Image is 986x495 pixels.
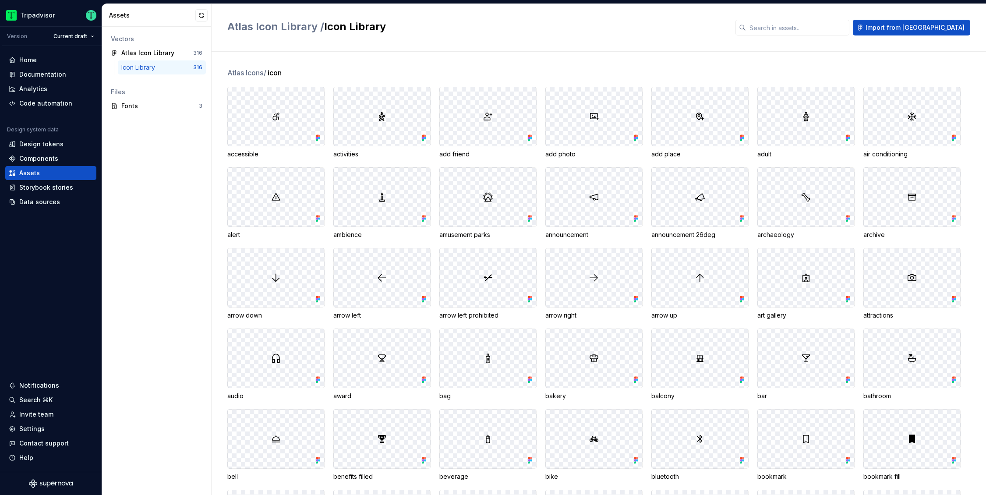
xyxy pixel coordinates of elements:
h2: Icon Library [227,20,725,34]
div: art gallery [757,311,855,320]
a: Settings [5,422,96,436]
a: Fonts3 [107,99,206,113]
div: Design tokens [19,140,64,148]
a: Data sources [5,195,96,209]
div: 316 [193,64,202,71]
svg: Supernova Logo [29,479,73,488]
div: archaeology [757,230,855,239]
div: Code automation [19,99,72,108]
div: bar [757,392,855,400]
a: Analytics [5,82,96,96]
div: Home [19,56,37,64]
div: balcony [651,392,749,400]
div: amusement parks [439,230,537,239]
div: Tripadvisor [20,11,55,20]
div: 3 [199,103,202,110]
div: Components [19,154,58,163]
div: arrow up [651,311,749,320]
div: Files [111,88,202,96]
button: Current draft [49,30,98,42]
button: Help [5,451,96,465]
div: Data sources [19,198,60,206]
div: bookmark fill [863,472,961,481]
div: Settings [19,424,45,433]
div: Atlas Icon Library [121,49,174,57]
span: Import from [GEOGRAPHIC_DATA] [866,23,965,32]
div: Analytics [19,85,47,93]
div: archive [863,230,961,239]
a: Design tokens [5,137,96,151]
div: Notifications [19,381,59,390]
div: beverage [439,472,537,481]
div: arrow down [227,311,325,320]
button: TripadvisorThomas Dittmer [2,6,100,25]
a: Code automation [5,96,96,110]
div: Help [19,453,33,462]
img: 0ed0e8b8-9446-497d-bad0-376821b19aa5.png [6,10,17,21]
div: benefits filled [333,472,431,481]
a: Components [5,152,96,166]
div: arrow right [545,311,643,320]
div: award [333,392,431,400]
div: arrow left [333,311,431,320]
div: 316 [193,49,202,57]
div: Version [7,33,27,40]
div: bathroom [863,392,961,400]
div: add friend [439,150,537,159]
div: audio [227,392,325,400]
img: Thomas Dittmer [86,10,96,21]
div: arrow left prohibited [439,311,537,320]
div: Documentation [19,70,66,79]
button: Contact support [5,436,96,450]
button: Search ⌘K [5,393,96,407]
div: bike [545,472,643,481]
div: activities [333,150,431,159]
div: announcement 26deg [651,230,749,239]
a: Icon Library316 [118,60,206,74]
div: attractions [863,311,961,320]
div: alert [227,230,325,239]
span: icon [268,67,282,78]
div: Contact support [19,439,69,448]
div: Invite team [19,410,53,419]
span: Atlas Icon Library / [227,20,324,33]
a: Atlas Icon Library316 [107,46,206,60]
div: Fonts [121,102,199,110]
span: / [264,68,266,77]
div: bluetooth [651,472,749,481]
span: Current draft [53,33,87,40]
div: accessible [227,150,325,159]
div: Assets [19,169,40,177]
div: Design system data [7,126,59,133]
div: Search ⌘K [19,396,53,404]
div: add place [651,150,749,159]
button: Notifications [5,378,96,392]
div: announcement [545,230,643,239]
a: Home [5,53,96,67]
div: bookmark [757,472,855,481]
div: ambience [333,230,431,239]
div: Vectors [111,35,202,43]
div: add photo [545,150,643,159]
a: Storybook stories [5,180,96,194]
span: Atlas Icons [227,67,267,78]
a: Assets [5,166,96,180]
a: Documentation [5,67,96,81]
div: air conditioning [863,150,961,159]
input: Search in assets... [746,20,849,35]
div: adult [757,150,855,159]
div: Assets [109,11,195,20]
button: Import from [GEOGRAPHIC_DATA] [853,20,970,35]
div: Icon Library [121,63,159,72]
div: bakery [545,392,643,400]
div: bell [227,472,325,481]
div: bag [439,392,537,400]
div: Storybook stories [19,183,73,192]
a: Invite team [5,407,96,421]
